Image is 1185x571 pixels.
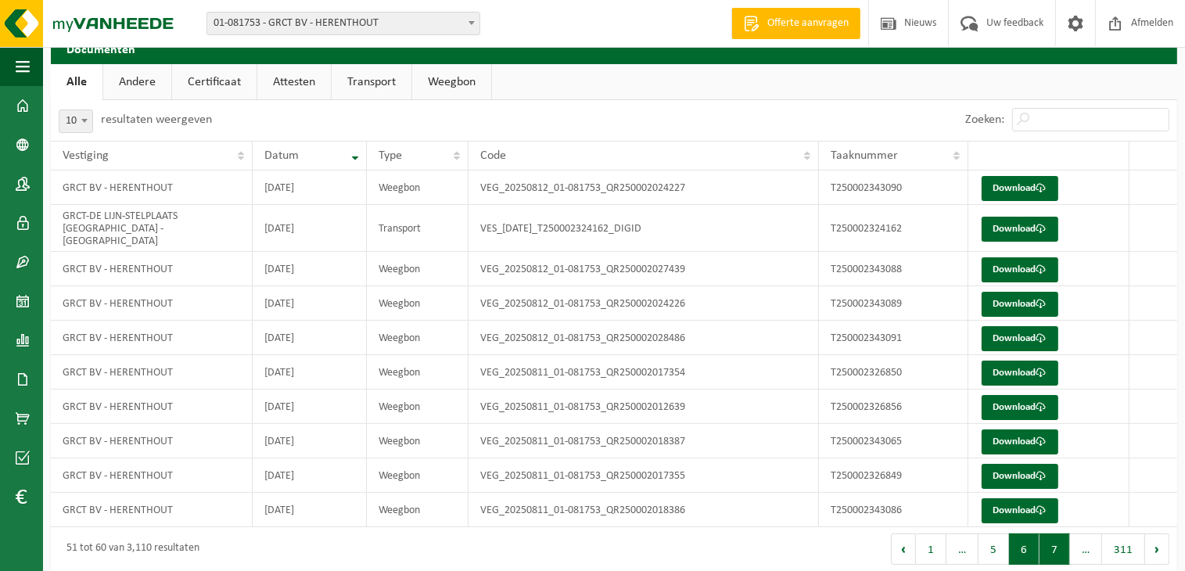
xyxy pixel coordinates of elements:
td: GRCT BV - HERENTHOUT [51,458,253,493]
td: VES_[DATE]_T250002324162_DIGID [469,205,819,252]
td: GRCT-DE LIJN-STELPLAATS [GEOGRAPHIC_DATA] - [GEOGRAPHIC_DATA] [51,205,253,252]
td: T250002326849 [819,458,968,493]
span: Offerte aanvragen [763,16,853,31]
a: Attesten [257,64,331,100]
td: T250002324162 [819,205,968,252]
a: Andere [103,64,171,100]
span: 01-081753 - GRCT BV - HERENTHOUT [207,13,479,34]
span: Taaknummer [831,149,898,162]
button: Next [1145,533,1169,565]
a: Certificaat [172,64,257,100]
td: Weegbon [367,171,469,205]
a: Download [982,217,1058,242]
a: Offerte aanvragen [731,8,860,39]
button: 6 [1009,533,1040,565]
td: [DATE] [253,171,367,205]
td: GRCT BV - HERENTHOUT [51,252,253,286]
td: GRCT BV - HERENTHOUT [51,171,253,205]
td: T250002343086 [819,493,968,527]
td: T250002343089 [819,286,968,321]
td: VEG_20250811_01-081753_QR250002017355 [469,458,819,493]
td: GRCT BV - HERENTHOUT [51,321,253,355]
td: Weegbon [367,252,469,286]
a: Download [982,257,1058,282]
td: [DATE] [253,355,367,390]
a: Download [982,498,1058,523]
td: [DATE] [253,252,367,286]
a: Weegbon [412,64,491,100]
td: GRCT BV - HERENTHOUT [51,355,253,390]
span: Vestiging [63,149,109,162]
a: Transport [332,64,411,100]
td: VEG_20250812_01-081753_QR250002028486 [469,321,819,355]
a: Download [982,395,1058,420]
a: Alle [51,64,102,100]
td: VEG_20250812_01-081753_QR250002024226 [469,286,819,321]
td: VEG_20250812_01-081753_QR250002027439 [469,252,819,286]
td: VEG_20250811_01-081753_QR250002018386 [469,493,819,527]
td: Transport [367,205,469,252]
a: Download [982,326,1058,351]
td: [DATE] [253,424,367,458]
span: Type [379,149,402,162]
td: T250002343091 [819,321,968,355]
a: Download [982,429,1058,454]
td: VEG_20250812_01-081753_QR250002024227 [469,171,819,205]
td: T250002343090 [819,171,968,205]
td: VEG_20250811_01-081753_QR250002018387 [469,424,819,458]
button: 311 [1102,533,1145,565]
td: GRCT BV - HERENTHOUT [51,390,253,424]
span: … [1070,533,1102,565]
td: T250002326856 [819,390,968,424]
a: Download [982,464,1058,489]
td: Weegbon [367,458,469,493]
span: Code [480,149,506,162]
td: T250002326850 [819,355,968,390]
td: GRCT BV - HERENTHOUT [51,493,253,527]
td: Weegbon [367,424,469,458]
span: 10 [59,110,92,132]
td: T250002343065 [819,424,968,458]
label: resultaten weergeven [101,113,212,126]
td: GRCT BV - HERENTHOUT [51,286,253,321]
span: 01-081753 - GRCT BV - HERENTHOUT [206,12,480,35]
label: Zoeken: [965,114,1004,127]
td: Weegbon [367,286,469,321]
h2: Documenten [51,33,1177,63]
a: Download [982,176,1058,201]
td: T250002343088 [819,252,968,286]
button: 1 [916,533,946,565]
td: Weegbon [367,493,469,527]
td: VEG_20250811_01-081753_QR250002017354 [469,355,819,390]
span: Datum [264,149,299,162]
td: [DATE] [253,321,367,355]
td: VEG_20250811_01-081753_QR250002012639 [469,390,819,424]
button: Previous [891,533,916,565]
div: 51 tot 60 van 3,110 resultaten [59,535,199,563]
td: GRCT BV - HERENTHOUT [51,424,253,458]
td: Weegbon [367,390,469,424]
td: [DATE] [253,205,367,252]
td: Weegbon [367,321,469,355]
td: [DATE] [253,493,367,527]
span: … [946,533,979,565]
td: [DATE] [253,286,367,321]
td: Weegbon [367,355,469,390]
button: 5 [979,533,1009,565]
td: [DATE] [253,390,367,424]
button: 7 [1040,533,1070,565]
a: Download [982,361,1058,386]
span: 10 [59,110,93,133]
a: Download [982,292,1058,317]
td: [DATE] [253,458,367,493]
